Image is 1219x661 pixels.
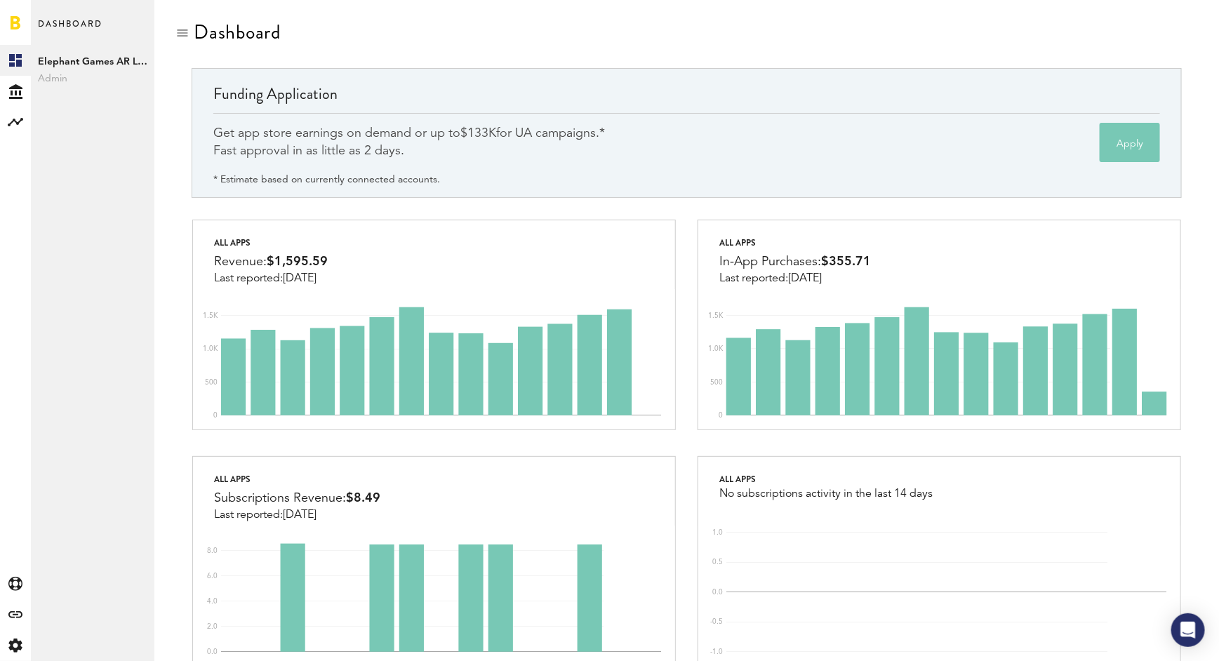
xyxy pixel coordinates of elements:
[1171,613,1205,647] div: Open Intercom Messenger
[214,509,380,521] div: Last reported:
[1100,123,1160,162] button: Apply
[821,255,871,268] span: $355.71
[207,547,218,554] text: 8.0
[213,125,605,160] div: Get app store earnings on demand or up to for UA campaigns.* Fast approval in as little as 2 days.
[214,251,328,272] div: Revenue:
[214,272,328,285] div: Last reported:
[207,648,218,655] text: 0.0
[38,15,102,45] span: Dashboard
[710,618,723,625] text: -0.5
[346,492,380,505] span: $8.49
[712,589,723,596] text: 0.0
[207,623,218,630] text: 2.0
[214,234,328,251] div: All apps
[213,83,1160,113] div: Funding Application
[213,171,440,188] div: * Estimate based on currently connected accounts.
[38,70,147,87] span: Admin
[207,573,218,580] text: 6.0
[283,273,317,284] span: [DATE]
[710,648,723,655] text: -1.0
[194,21,281,44] div: Dashboard
[460,127,496,140] span: $133K
[712,529,723,536] text: 1.0
[102,10,153,22] span: Support
[205,379,218,386] text: 500
[710,379,723,386] text: 500
[788,273,822,284] span: [DATE]
[283,509,317,521] span: [DATE]
[267,255,328,268] span: $1,595.59
[719,412,723,419] text: 0
[207,598,218,605] text: 4.0
[719,272,871,285] div: Last reported:
[719,234,871,251] div: All apps
[214,488,380,509] div: Subscriptions Revenue:
[708,312,724,319] text: 1.5K
[719,251,871,272] div: In-App Purchases:
[213,412,218,419] text: 0
[719,488,933,500] div: No subscriptions activity in the last 14 days
[203,346,218,353] text: 1.0K
[712,559,723,566] text: 0.5
[203,312,218,319] text: 1.5K
[214,471,380,488] div: All apps
[38,53,147,70] span: Elephant Games AR LLC
[719,471,933,488] div: All apps
[708,345,724,352] text: 1.0K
